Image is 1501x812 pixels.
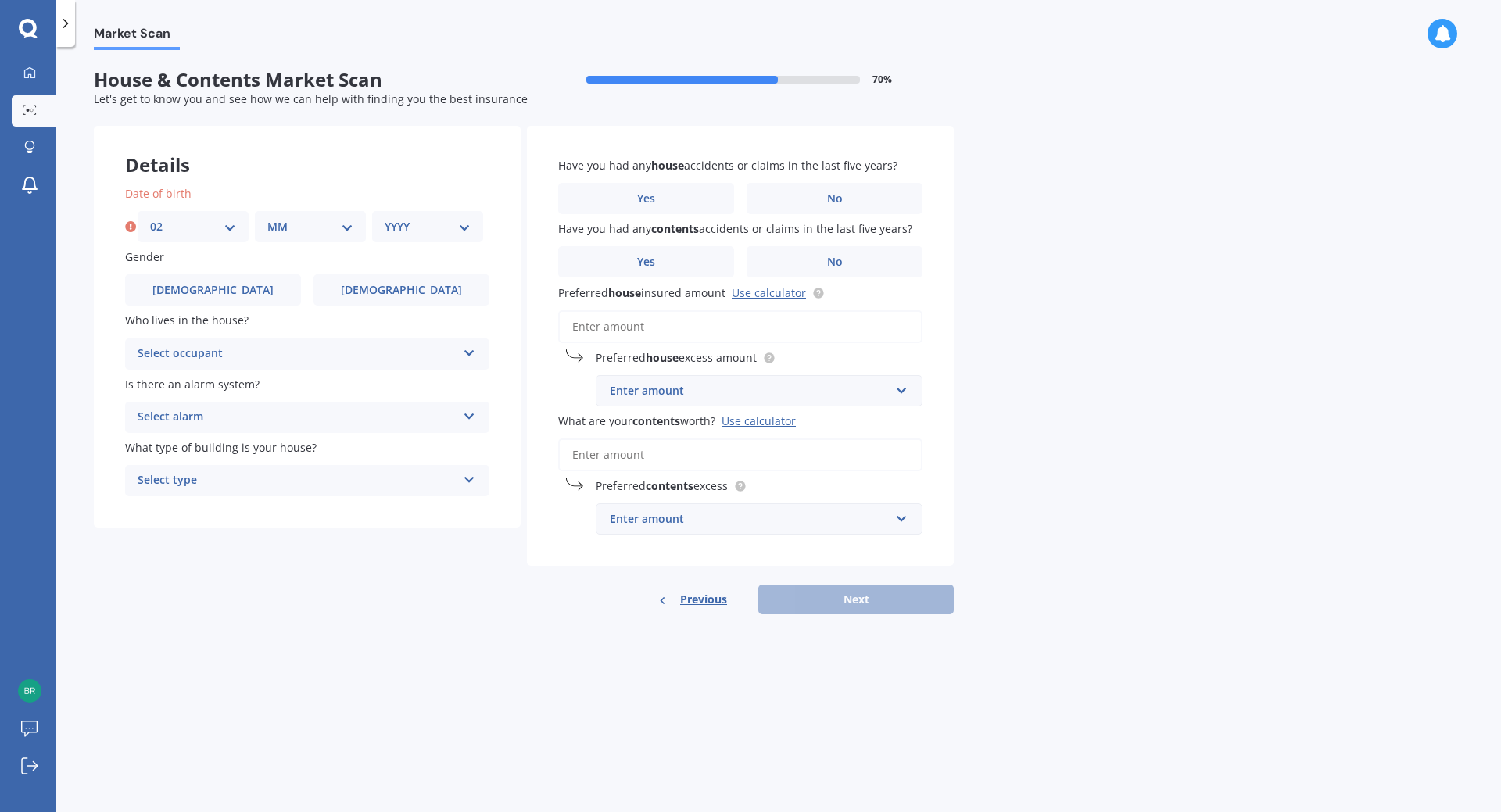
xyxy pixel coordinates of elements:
span: What type of building is your house? [125,440,317,455]
div: Use calculator [722,413,796,428]
b: house [651,158,684,173]
span: Is there an alarm system? [125,377,260,392]
span: 70 % [872,74,892,85]
span: What are your worth? [558,413,715,428]
img: f226277ffef77417d5b4c950fd104ef9 [18,679,41,703]
b: house [608,285,641,300]
span: [DEMOGRAPHIC_DATA] [152,284,274,297]
b: contents [651,221,699,236]
span: Have you had any accidents or claims in the last five years? [558,221,912,236]
span: Preferred excess [596,478,728,493]
span: Yes [637,192,655,206]
span: [DEMOGRAPHIC_DATA] [341,284,462,297]
span: House & Contents Market Scan [94,69,524,91]
span: Who lives in the house? [125,313,249,328]
input: Enter amount [558,438,922,471]
span: Let's get to know you and see how we can help with finding you the best insurance [94,91,528,106]
a: Use calculator [732,285,806,300]
b: house [646,350,679,365]
b: contents [646,478,693,493]
span: Previous [680,588,727,611]
input: Enter amount [558,310,922,343]
span: Have you had any accidents or claims in the last five years? [558,158,897,173]
span: No [827,256,843,269]
div: Select alarm [138,408,457,427]
div: Enter amount [610,382,890,399]
span: Preferred insured amount [558,285,725,300]
span: Preferred excess amount [596,350,757,365]
span: Date of birth [125,186,192,201]
span: Gender [125,249,164,264]
span: No [827,192,843,206]
div: Select type [138,471,457,490]
b: contents [632,413,680,428]
div: Enter amount [610,510,890,528]
span: Yes [637,256,655,269]
div: Details [94,126,521,173]
div: Select occupant [138,345,457,363]
span: Market Scan [94,26,180,47]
